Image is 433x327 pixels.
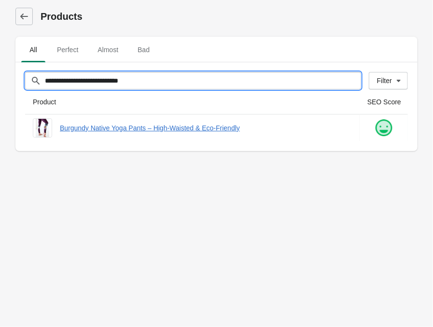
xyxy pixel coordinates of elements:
button: Perfect [47,37,88,62]
img: happy.png [374,118,393,138]
button: Bad [128,37,159,62]
button: All [19,37,47,62]
button: Filter [369,72,408,89]
span: Almost [90,41,126,58]
span: Bad [130,41,157,58]
button: Almost [88,37,128,62]
th: Product [25,89,360,114]
div: Filter [377,77,392,85]
h1: Products [41,10,418,23]
span: Perfect [49,41,86,58]
span: All [21,41,45,58]
a: Burgundy Native Yoga Pants – High-Waisted & Eco-Friendly [60,123,352,133]
th: SEO Score [360,89,408,114]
